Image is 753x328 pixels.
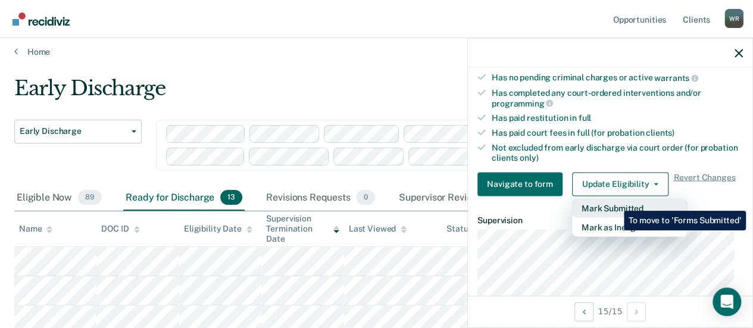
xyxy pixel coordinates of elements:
[492,88,743,108] div: Has completed any court-ordered interventions and/or
[477,172,567,196] a: Navigate to form link
[713,288,741,316] div: Open Intercom Messenger
[492,73,743,83] div: Has no pending criminal charges or active
[477,215,743,225] dt: Supervision
[220,190,242,205] span: 13
[446,224,472,234] div: Status
[572,198,687,217] button: Mark Submitted
[20,126,127,136] span: Early Discharge
[468,295,752,327] div: 15 / 15
[123,185,245,211] div: Ready for Discharge
[520,152,538,162] span: only)
[14,76,692,110] div: Early Discharge
[396,185,507,211] div: Supervisor Review
[356,190,374,205] span: 0
[574,302,593,321] button: Previous Opportunity
[477,172,563,196] button: Navigate to form
[673,172,735,196] span: Revert Changes
[724,9,743,28] div: W R
[492,98,553,108] span: programming
[646,128,674,138] span: clients)
[14,185,104,211] div: Eligible Now
[492,113,743,123] div: Has paid restitution in
[266,214,339,243] div: Supervision Termination Date
[492,143,743,163] div: Not excluded from early discharge via court order (for probation clients
[579,113,591,123] span: full
[349,224,407,234] div: Last Viewed
[627,302,646,321] button: Next Opportunity
[264,185,377,211] div: Revisions Requests
[78,190,102,205] span: 89
[19,224,52,234] div: Name
[184,224,252,234] div: Eligibility Date
[101,224,139,234] div: DOC ID
[724,9,743,28] button: Profile dropdown button
[572,217,687,236] button: Mark as Ineligible
[14,46,739,57] a: Home
[654,73,698,83] span: warrants
[572,172,668,196] button: Update Eligibility
[492,128,743,138] div: Has paid court fees in full (for probation
[13,13,70,26] img: Recidiviz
